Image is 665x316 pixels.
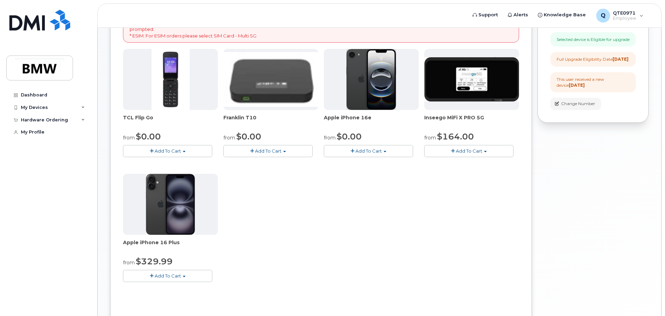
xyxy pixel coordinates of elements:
[544,11,586,18] span: Knowledge Base
[437,131,474,142] span: $164.00
[123,270,212,282] button: Add To Cart
[255,148,281,154] span: Add To Cart
[123,145,212,157] button: Add To Cart
[123,135,135,141] small: from
[550,98,601,110] button: Change Number
[223,135,235,141] small: from
[613,57,629,62] strong: [DATE]
[123,114,218,128] div: TCL Flip Go
[151,49,190,110] img: TCL_FLIP_MODE.jpg
[123,259,135,266] small: from
[324,145,413,157] button: Add To Cart
[533,8,591,22] a: Knowledge Base
[424,145,514,157] button: Add To Cart
[613,16,636,21] span: Employee
[514,11,528,18] span: Alerts
[346,49,396,110] img: iphone16e.png
[557,56,629,62] div: Full Upgrade Eligibility Date
[236,131,261,142] span: $0.00
[324,135,336,141] small: from
[136,131,161,142] span: $0.00
[456,148,482,154] span: Add To Cart
[155,273,181,279] span: Add To Cart
[613,10,636,16] span: QTE0971
[223,52,318,107] img: t10.jpg
[557,76,630,88] div: This user received a new device
[557,36,630,42] div: Selected device is Eligible for upgrade
[468,8,503,22] a: Support
[601,11,606,20] span: Q
[136,256,173,266] span: $329.99
[424,135,436,141] small: from
[561,101,595,107] span: Change Number
[337,131,362,142] span: $0.00
[355,148,382,154] span: Add To Cart
[123,239,218,253] div: Apple iPhone 16 Plus
[223,114,318,128] div: Franklin T10
[478,11,498,18] span: Support
[503,8,533,22] a: Alerts
[324,114,419,128] div: Apple iPhone 16e
[635,286,660,311] iframe: Messenger Launcher
[424,57,519,102] img: cut_small_inseego_5G.jpg
[155,148,181,154] span: Add To Cart
[424,114,519,128] div: Inseego MiFi X PRO 5G
[146,174,195,235] img: iphone_16_plus.png
[591,9,648,23] div: QTE0971
[569,83,585,88] strong: [DATE]
[223,145,313,157] button: Add To Cart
